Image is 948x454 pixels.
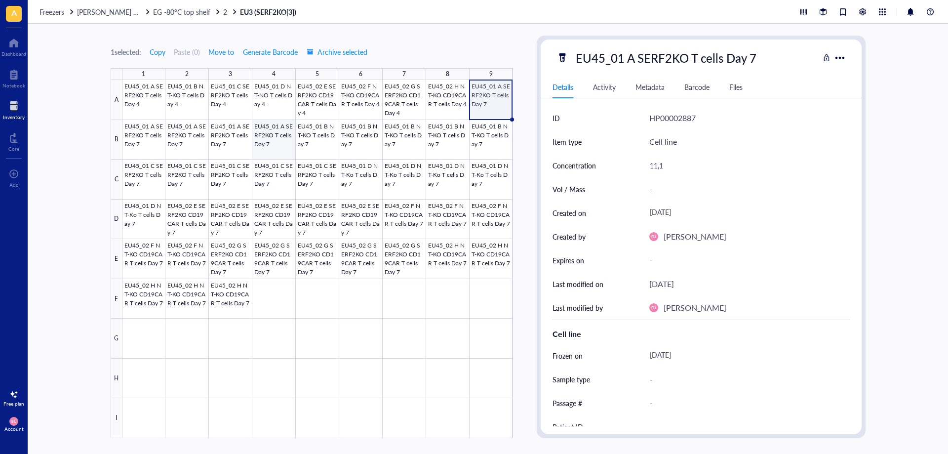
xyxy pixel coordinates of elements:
div: D [111,200,122,240]
div: [DATE] [645,347,846,365]
div: Notebook [2,83,25,88]
div: H [111,359,122,399]
div: Item type [553,136,582,147]
div: C [111,160,122,200]
div: 2 [185,68,189,81]
a: Freezers [39,7,75,16]
div: Last modified by [553,302,603,313]
div: - [645,251,846,269]
span: EU [11,419,16,423]
span: A [11,6,17,19]
span: Copy [150,48,165,56]
span: EU [651,234,656,239]
div: Metadata [635,82,665,92]
div: - [645,369,846,390]
div: 1 selected: [111,46,141,57]
div: Cell line [649,135,677,148]
span: Freezers [39,7,64,17]
div: E [111,239,122,279]
div: [DATE] [645,204,846,222]
div: B [111,120,122,160]
div: Add [9,182,19,188]
div: 5 [316,68,319,81]
div: I [111,398,122,438]
div: 9 [489,68,493,81]
div: HP00002887 [649,112,696,124]
div: Barcode [684,82,710,92]
span: Generate Barcode [243,48,298,56]
span: Move to [208,48,234,56]
div: G [111,319,122,359]
div: Vol / Mass [553,184,585,195]
div: ID [553,113,560,124]
div: 11,1 [645,155,846,176]
a: Dashboard [1,35,26,57]
div: Created by [553,231,586,242]
a: Inventory [3,98,25,120]
div: 8 [446,68,449,81]
button: Generate Barcode [242,44,298,60]
button: Archive selected [306,44,368,60]
div: Frozen on [553,350,583,361]
div: Created on [553,207,586,218]
button: Move to [208,44,235,60]
div: [PERSON_NAME] [664,230,726,243]
div: F [111,279,122,319]
span: EU [651,305,656,310]
a: EU3 (SERF2KO[3]) [240,7,298,16]
div: 7 [402,68,406,81]
div: A [111,80,122,120]
div: EU45_01 A SERF2KO T cells Day 7 [571,47,761,68]
div: 1 [142,68,145,81]
div: 3 [229,68,232,81]
div: Dashboard [1,51,26,57]
div: - [645,179,846,200]
div: - [645,393,846,413]
div: Inventory [3,114,25,120]
div: Patient ID [553,421,583,432]
div: Account [4,426,24,432]
a: EG -80°C top shelf2 [153,7,238,16]
a: [PERSON_NAME] freezer [77,7,151,16]
div: Cell line [553,328,850,340]
div: Expires on [553,255,584,266]
span: Archive selected [307,48,367,56]
span: 2 [223,7,227,17]
div: Activity [593,82,616,92]
button: Copy [149,44,166,60]
a: Notebook [2,67,25,88]
div: Passage # [553,398,582,409]
button: Paste (0) [174,44,200,60]
span: EG -80°C top shelf [153,7,210,17]
div: Core [8,146,19,152]
div: 4 [272,68,276,81]
div: [PERSON_NAME] [664,301,726,314]
div: - [645,416,846,437]
div: Sample type [553,374,590,385]
div: Concentration [553,160,596,171]
div: Files [729,82,743,92]
div: [DATE] [649,278,674,290]
a: Core [8,130,19,152]
div: 6 [359,68,362,81]
div: Free plan [3,401,24,407]
span: [PERSON_NAME] freezer [77,7,154,17]
div: Last modified on [553,279,603,289]
div: Details [553,82,573,92]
